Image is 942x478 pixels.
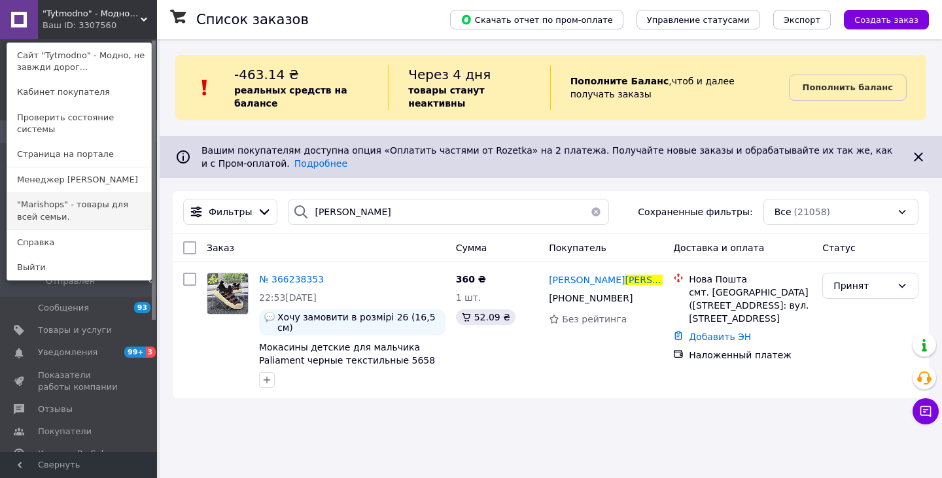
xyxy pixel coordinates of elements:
a: Выйти [7,255,151,280]
span: 0 [148,275,153,287]
b: Пополнить баланс [803,82,893,92]
b: Пополните Баланс [570,76,669,86]
img: :speech_balloon: [264,312,275,322]
button: Очистить [583,199,609,225]
a: Создать заказ [831,14,929,24]
span: 1 шт. [456,292,481,303]
span: Покупатель [549,243,606,253]
b: товары станут неактивны [408,85,484,109]
span: Уведомления [38,347,97,358]
img: Фото товару [207,273,248,314]
span: (21058) [794,207,830,217]
span: Все [775,205,792,218]
div: , чтоб и далее получать заказы [550,65,789,110]
a: Мокасины детские для мальчика Paliament черные текстильные 5658 [259,342,435,366]
span: Товары и услуги [38,324,112,336]
a: № 366238353 [259,274,324,284]
a: Менеджер [PERSON_NAME] [7,167,151,192]
a: Страница на портале [7,142,151,167]
span: [PERSON_NAME] [549,275,625,285]
span: "Tytmodno" - Модно, не завжди дорого! [43,8,141,20]
a: Пополнить баланс [789,75,907,101]
span: Сохраненные фильтры: [638,205,752,218]
span: Хочу замовити в розмірі 26 (16,5 см) [277,312,440,333]
button: Управление статусами [637,10,760,29]
span: Без рейтинга [562,314,627,324]
a: Подробнее [294,158,347,169]
a: Справка [7,230,151,255]
span: Через 4 дня [408,67,491,82]
span: Управление статусами [647,15,750,25]
span: [PERSON_NAME] [625,275,701,285]
a: Проверить состояние системы [7,105,151,142]
span: -463.14 ₴ [234,67,299,82]
span: Вашим покупателям доступна опция «Оплатить частями от Rozetka» на 2 платежа. Получайте новые зака... [201,145,892,169]
a: Кабинет покупателя [7,80,151,105]
span: Показатели работы компании [38,369,121,393]
div: Принят [833,279,892,293]
span: 3 [146,347,156,358]
span: Сообщения [38,302,89,314]
button: Чат с покупателем [913,398,939,424]
b: реальных средств на балансе [234,85,347,109]
span: [PHONE_NUMBER] [549,293,633,303]
span: 99+ [124,347,146,358]
div: Ваш ID: 3307560 [43,20,97,31]
span: Скачать отчет по пром-оплате [461,14,613,26]
span: Покупатели [38,426,92,437]
input: Поиск по номеру заказа, ФИО покупателя, номеру телефона, Email, номеру накладной [288,199,609,225]
span: Статус [822,243,856,253]
button: Создать заказ [844,10,929,29]
span: Создать заказ [854,15,918,25]
span: 93 [134,302,150,313]
span: Отзывы [38,403,73,415]
img: :exclamation: [195,78,215,97]
span: Заказ [207,243,234,253]
span: Отправлен [46,275,95,287]
span: Доставка и оплата [673,243,764,253]
span: Экспорт [784,15,820,25]
div: Наложенный платеж [689,349,812,362]
a: "Marishops" - товары для всей семьи. [7,192,151,229]
button: Скачать отчет по пром-оплате [450,10,623,29]
h1: Список заказов [196,12,309,27]
div: смт. [GEOGRAPHIC_DATA] ([STREET_ADDRESS]: вул. [STREET_ADDRESS] [689,286,812,325]
a: Добавить ЭН [689,332,751,342]
span: Фильтры [209,205,252,218]
span: Сумма [456,243,487,253]
span: 22:53[DATE] [259,292,317,303]
div: 52.09 ₴ [456,309,515,325]
a: [PERSON_NAME][PERSON_NAME] [549,273,663,286]
span: Каталог ProSale [38,448,109,460]
button: Экспорт [773,10,831,29]
div: Нова Пошта [689,273,812,286]
a: Сайт "Tytmodno" - Модно, не завжди дорог... [7,43,151,80]
span: 360 ₴ [456,274,486,284]
a: Фото товару [207,273,249,315]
